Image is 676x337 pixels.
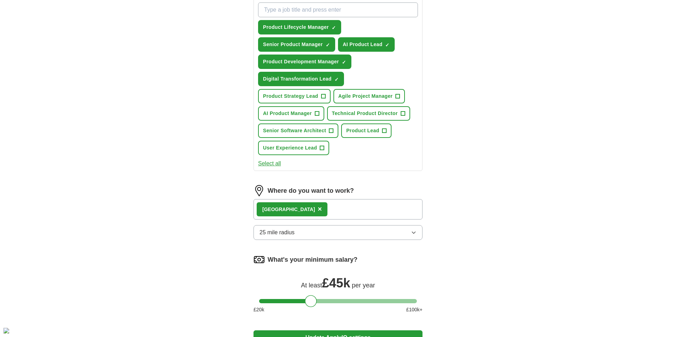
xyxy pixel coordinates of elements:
[258,37,335,52] button: Senior Product Manager✓
[301,282,322,289] span: At least
[346,127,379,134] span: Product Lead
[254,306,264,313] span: £ 20 k
[258,106,324,121] button: AI Product Manager
[263,93,318,100] span: Product Strategy Lead
[262,206,315,213] div: [GEOGRAPHIC_DATA]
[263,41,323,48] span: Senior Product Manager
[258,141,329,155] button: User Experience Lead
[263,75,332,83] span: Digital Transformation Lead
[338,37,395,52] button: AI Product Lead✓
[268,255,357,265] label: What's your minimum salary?
[327,106,410,121] button: Technical Product Director
[318,205,322,213] span: ×
[263,58,339,65] span: Product Development Manager
[4,328,9,333] img: Cookie%20settings
[258,123,338,138] button: Senior Software Architect
[332,25,336,31] span: ✓
[338,93,393,100] span: Agile Project Manager
[263,144,317,152] span: User Experience Lead
[352,282,375,289] span: per year
[326,42,330,48] span: ✓
[258,72,344,86] button: Digital Transformation Lead✓
[254,185,265,196] img: location.png
[334,77,339,82] span: ✓
[268,186,354,196] label: Where do you want to work?
[333,89,405,103] button: Agile Project Manager
[332,110,398,117] span: Technical Product Director
[385,42,389,48] span: ✓
[342,59,346,65] span: ✓
[4,328,9,333] div: Cookie consent button
[341,123,392,138] button: Product Lead
[406,306,423,313] span: £ 100 k+
[258,159,281,168] button: Select all
[258,20,341,34] button: Product Lifecycle Manager✓
[258,2,418,17] input: Type a job title and press enter
[343,41,383,48] span: AI Product Lead
[263,110,312,117] span: AI Product Manager
[259,228,295,237] span: 25 mile radius
[254,225,423,240] button: 25 mile radius
[263,24,329,31] span: Product Lifecycle Manager
[258,89,331,103] button: Product Strategy Lead
[258,55,351,69] button: Product Development Manager✓
[263,127,326,134] span: Senior Software Architect
[254,254,265,265] img: salary.png
[318,204,322,215] button: ×
[322,276,350,290] span: £ 45k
